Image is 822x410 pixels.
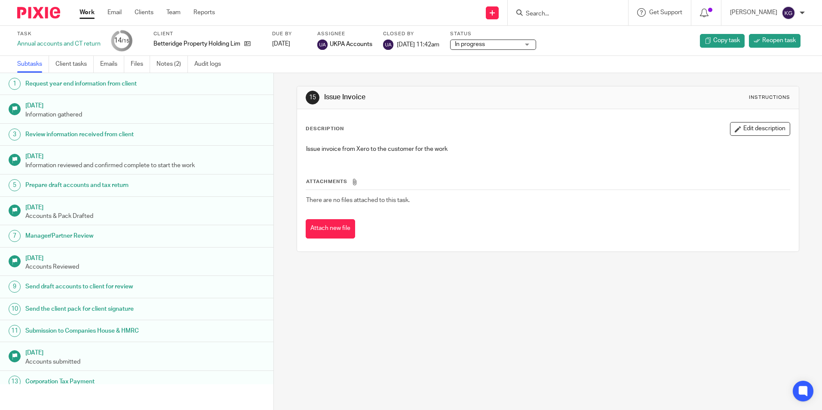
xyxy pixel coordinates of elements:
[100,56,124,73] a: Emails
[122,39,129,43] small: /15
[649,9,682,15] span: Get Support
[330,40,372,49] span: UKPA Accounts
[25,375,185,388] h1: Corporation Tax Payment
[25,324,185,337] h1: Submission to Companies House & HMRC
[17,56,49,73] a: Subtasks
[114,36,129,46] div: 14
[9,230,21,242] div: 7
[397,41,439,47] span: [DATE] 11:42am
[25,161,265,170] p: Information reviewed and confirmed complete to start the work
[762,36,796,45] span: Reopen task
[730,8,777,17] p: [PERSON_NAME]
[749,94,790,101] div: Instructions
[25,150,265,161] h1: [DATE]
[317,31,372,37] label: Assignee
[25,201,265,212] h1: [DATE]
[306,125,344,132] p: Description
[153,31,261,37] label: Client
[25,77,185,90] h1: Request year end information from client
[17,31,101,37] label: Task
[153,40,240,48] p: Betteridge Property Holding Limited
[306,219,355,239] button: Attach new file
[9,303,21,315] div: 10
[9,129,21,141] div: 3
[9,376,21,388] div: 13
[25,99,265,110] h1: [DATE]
[25,303,185,315] h1: Send the client pack for client signature
[317,40,328,50] img: svg%3E
[525,10,602,18] input: Search
[135,8,153,17] a: Clients
[9,281,21,293] div: 9
[193,8,215,17] a: Reports
[383,40,393,50] img: svg%3E
[730,122,790,136] button: Edit description
[55,56,94,73] a: Client tasks
[324,93,566,102] h1: Issue Invoice
[9,325,21,337] div: 11
[17,40,101,48] div: Annual accounts and CT return
[80,8,95,17] a: Work
[306,91,319,104] div: 15
[25,128,185,141] h1: Review information received from client
[9,78,21,90] div: 1
[166,8,181,17] a: Team
[272,40,307,48] div: [DATE]
[25,263,265,271] p: Accounts Reviewed
[713,36,740,45] span: Copy task
[455,41,485,47] span: In progress
[450,31,536,37] label: Status
[306,179,347,184] span: Attachments
[306,145,789,153] p: Issue invoice from Xero to the customer for the work
[749,34,801,48] a: Reopen task
[700,34,745,48] a: Copy task
[131,56,150,73] a: Files
[25,280,185,293] h1: Send draft accounts to client for review
[107,8,122,17] a: Email
[272,31,307,37] label: Due by
[25,346,265,357] h1: [DATE]
[9,179,21,191] div: 5
[156,56,188,73] a: Notes (2)
[25,110,265,119] p: Information gathered
[383,31,439,37] label: Closed by
[25,179,185,192] h1: Prepare draft accounts and tax return
[306,197,410,203] span: There are no files attached to this task.
[25,229,185,242] h1: Manager/Partner Review
[782,6,795,20] img: svg%3E
[25,252,265,263] h1: [DATE]
[17,7,60,18] img: Pixie
[25,212,265,220] p: Accounts & Pack Drafted
[25,358,265,366] p: Accounts submitted
[194,56,227,73] a: Audit logs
